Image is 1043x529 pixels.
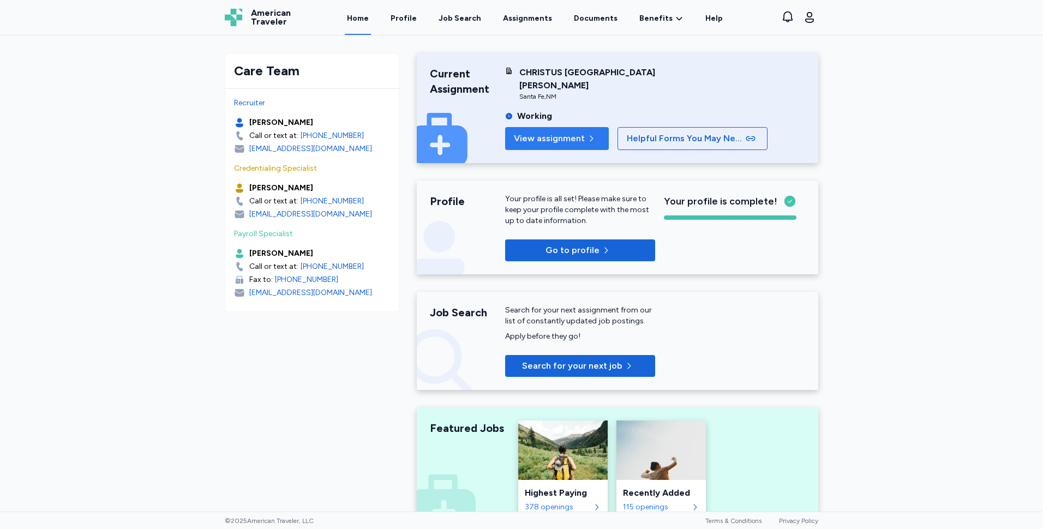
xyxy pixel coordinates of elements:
[522,359,622,372] span: Search for your next job
[430,420,505,436] div: Featured Jobs
[664,194,777,209] span: Your profile is complete!
[234,229,390,239] div: Payroll Specialist
[705,517,762,525] a: Terms & Conditions
[639,13,673,24] span: Benefits
[225,9,242,26] img: Logo
[275,274,338,285] a: [PHONE_NUMBER]
[225,516,314,525] span: © 2025 American Traveler, LLC
[518,420,608,519] a: Highest PayingHighest Paying378 openings
[249,274,273,285] div: Fax to:
[505,355,655,377] button: Search for your next job
[505,194,655,226] div: Your profile is all set! Please make sure to keep your profile complete with the most up to date ...
[618,127,768,150] button: Helpful Forms You May Need
[525,486,601,500] div: Highest Paying
[505,127,609,150] button: View assignment
[439,13,481,24] div: Job Search
[249,287,372,298] div: [EMAIL_ADDRESS][DOMAIN_NAME]
[249,117,313,128] div: [PERSON_NAME]
[234,163,390,174] div: Credentialing Specialist
[430,305,505,320] div: Job Search
[627,132,744,145] span: Helpful Forms You May Need
[249,143,372,154] div: [EMAIL_ADDRESS][DOMAIN_NAME]
[234,62,390,80] div: Care Team
[249,261,298,272] div: Call or text at:
[249,183,313,194] div: [PERSON_NAME]
[430,66,505,97] div: Current Assignment
[234,98,390,109] div: Recruiter
[623,502,688,513] div: 115 openings
[639,13,684,24] a: Benefits
[623,486,699,500] div: Recently Added
[249,209,372,220] div: [EMAIL_ADDRESS][DOMAIN_NAME]
[518,420,608,480] img: Highest Paying
[616,420,706,519] a: Recently AddedRecently Added115 openings
[301,130,364,141] a: [PHONE_NUMBER]
[345,1,371,35] a: Home
[514,132,585,145] span: View assignment
[525,502,590,513] div: 378 openings
[519,66,655,92] div: CHRISTUS [GEOGRAPHIC_DATA][PERSON_NAME]
[505,331,655,342] div: Apply before they go!
[430,194,505,209] div: Profile
[546,244,600,257] span: Go to profile
[249,130,298,141] div: Call or text at:
[505,239,655,261] button: Go to profile
[251,9,291,26] span: American Traveler
[301,261,364,272] a: [PHONE_NUMBER]
[505,305,655,327] div: Search for your next assignment from our list of constantly updated job postings.
[249,248,313,259] div: [PERSON_NAME]
[616,420,706,480] img: Recently Added
[301,196,364,207] a: [PHONE_NUMBER]
[779,517,818,525] a: Privacy Policy
[249,196,298,207] div: Call or text at:
[519,92,655,101] div: Santa Fe , NM
[517,110,552,123] div: Working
